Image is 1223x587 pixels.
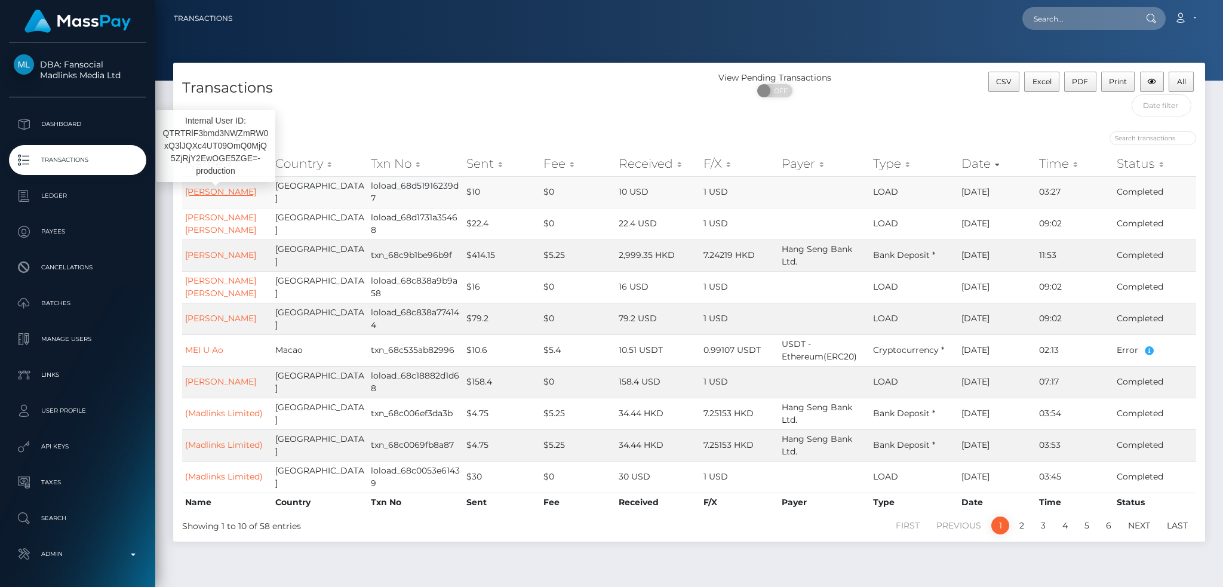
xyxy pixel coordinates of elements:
[540,152,616,176] th: Fee: activate to sort column ascending
[463,271,540,303] td: $16
[540,303,616,334] td: $0
[870,334,958,366] td: Cryptocurrency *
[9,145,146,175] a: Transactions
[9,217,146,247] a: Payees
[1114,461,1196,493] td: Completed
[9,539,146,569] a: Admin
[1101,72,1135,92] button: Print
[185,471,263,482] a: (Madlinks Limited)
[1036,303,1114,334] td: 09:02
[272,271,368,303] td: [GEOGRAPHIC_DATA]
[1114,208,1196,239] td: Completed
[782,339,857,362] span: USDT - Ethereum(ERC20)
[540,176,616,208] td: $0
[1036,366,1114,398] td: 07:17
[368,398,463,429] td: txn_68c006ef3da3b
[782,244,852,267] span: Hang Seng Bank Ltd.
[1036,429,1114,461] td: 03:53
[689,72,861,84] div: View Pending Transactions
[463,461,540,493] td: $30
[272,461,368,493] td: [GEOGRAPHIC_DATA]
[463,493,540,512] th: Sent
[368,461,463,493] td: loload_68c0053e61439
[1177,77,1186,86] span: All
[185,275,256,299] a: [PERSON_NAME] [PERSON_NAME]
[1024,72,1059,92] button: Excel
[9,396,146,426] a: User Profile
[1169,72,1194,92] button: All
[958,152,1036,176] th: Date: activate to sort column ascending
[1114,493,1196,512] th: Status
[463,152,540,176] th: Sent: activate to sort column ascending
[540,334,616,366] td: $5.4
[1099,517,1118,534] a: 6
[185,186,256,197] a: [PERSON_NAME]
[9,253,146,282] a: Cancellations
[9,288,146,318] a: Batches
[700,208,779,239] td: 1 USD
[1013,517,1031,534] a: 2
[958,176,1036,208] td: [DATE]
[368,208,463,239] td: loload_68d1731a35468
[14,151,142,169] p: Transactions
[14,545,142,563] p: Admin
[616,429,700,461] td: 34.44 HKD
[870,176,958,208] td: LOAD
[182,493,272,512] th: Name
[540,239,616,271] td: $5.25
[540,429,616,461] td: $5.25
[272,303,368,334] td: [GEOGRAPHIC_DATA]
[272,366,368,398] td: [GEOGRAPHIC_DATA]
[272,152,368,176] th: Country: activate to sort column ascending
[1114,239,1196,271] td: Completed
[1036,334,1114,366] td: 02:13
[764,84,794,97] span: OFF
[870,208,958,239] td: LOAD
[958,398,1036,429] td: [DATE]
[870,461,958,493] td: LOAD
[1114,366,1196,398] td: Completed
[185,408,263,419] a: (Madlinks Limited)
[185,212,256,235] a: [PERSON_NAME] [PERSON_NAME]
[368,493,463,512] th: Txn No
[185,376,256,387] a: [PERSON_NAME]
[958,208,1036,239] td: [DATE]
[958,334,1036,366] td: [DATE]
[463,398,540,429] td: $4.75
[1036,398,1114,429] td: 03:54
[540,366,616,398] td: $0
[1072,77,1088,86] span: PDF
[540,208,616,239] td: $0
[156,110,275,182] div: Internal User ID: QTRTRlF3bmd3NWZmRW0xQ3lJQXc4UT09OmQ0MjQ5ZjRjY2EwOGE5ZGE=-production
[1036,176,1114,208] td: 03:27
[1036,461,1114,493] td: 03:45
[1022,7,1135,30] input: Search...
[463,303,540,334] td: $79.2
[540,461,616,493] td: $0
[1114,334,1196,366] td: Error
[1109,77,1127,86] span: Print
[958,493,1036,512] th: Date
[540,493,616,512] th: Fee
[616,239,700,271] td: 2,999.35 HKD
[368,271,463,303] td: loload_68c838a9b9a58
[870,366,958,398] td: LOAD
[9,432,146,462] a: API Keys
[1140,72,1164,92] button: Column visibility
[700,429,779,461] td: 7.25153 HKD
[958,303,1036,334] td: [DATE]
[185,345,223,355] a: MEI U Ao
[988,72,1020,92] button: CSV
[368,176,463,208] td: loload_68d51916239d7
[272,334,368,366] td: Macao
[616,303,700,334] td: 79.2 USD
[1056,517,1074,534] a: 4
[9,324,146,354] a: Manage Users
[616,493,700,512] th: Received
[700,176,779,208] td: 1 USD
[14,223,142,241] p: Payees
[1036,152,1114,176] th: Time: activate to sort column ascending
[463,208,540,239] td: $22.4
[185,250,256,260] a: [PERSON_NAME]
[272,176,368,208] td: [GEOGRAPHIC_DATA]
